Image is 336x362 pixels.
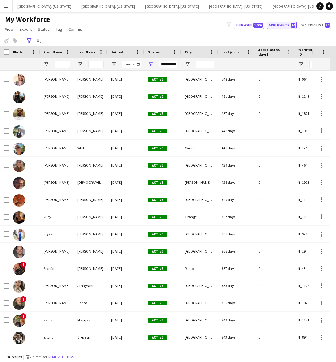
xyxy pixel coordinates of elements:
span: Last job [222,50,235,54]
img: alyssa valdez [13,229,25,241]
span: Active [148,198,167,202]
div: Zilong [40,329,74,346]
div: 0 [255,88,295,105]
div: [GEOGRAPHIC_DATA] [181,88,218,105]
img: Barrett Smith [13,194,25,207]
span: Comms [68,26,82,32]
input: City Filter Input [196,61,214,68]
span: ! [20,262,26,268]
button: [GEOGRAPHIC_DATA], [US_STATE] [13,0,76,12]
app-action-btn: Advanced filters [25,37,33,45]
input: Joined Filter Input [122,61,141,68]
div: 0 [255,277,295,294]
div: [PERSON_NAME] [40,71,74,88]
div: 0 [255,71,295,88]
div: [DATE] [107,226,144,242]
div: [DATE] [107,140,144,156]
img: Stepfanie Canizales [13,263,25,275]
a: Comms [66,25,85,33]
div: 349 days [218,312,255,329]
div: [GEOGRAPHIC_DATA] [181,277,218,294]
div: 457 days [218,105,255,122]
span: Active [148,94,167,99]
div: 481 days [218,88,255,105]
div: Rialto [181,260,218,277]
div: lf_964 [295,71,331,88]
div: [DATE] [107,260,144,277]
span: Active [148,215,167,219]
div: 382 days [218,208,255,225]
div: [DATE] [107,243,144,260]
button: Waiting list34 [299,22,331,29]
div: [GEOGRAPHIC_DATA] [181,312,218,329]
div: Camarillo [181,140,218,156]
span: Export [20,26,32,32]
button: Everyone1,007 [234,22,264,29]
span: Active [148,318,167,323]
img: Ruby Galuszka [13,211,25,224]
div: lf_1821 [295,105,331,122]
img: Jeffrey Laird [13,74,25,86]
span: Status [38,26,50,32]
div: lf_1131 [295,312,331,329]
div: 0 [255,243,295,260]
div: Stepfanie [40,260,74,277]
span: Active [148,112,167,116]
div: [DATE] [107,88,144,105]
span: Active [148,335,167,340]
div: 0 [255,312,295,329]
div: Matejas [74,312,107,329]
a: Tag [53,25,65,33]
div: 0 [255,226,295,242]
button: Open Filter Menu [77,61,83,67]
div: [PERSON_NAME] [74,191,107,208]
span: Active [148,180,167,185]
div: 447 days [218,122,255,139]
img: Stephanie White [13,143,25,155]
input: Last Name Filter Input [88,61,104,68]
div: [PERSON_NAME] [74,88,107,105]
button: [GEOGRAPHIC_DATA], [US_STATE] [76,0,140,12]
span: Joined [111,50,123,54]
span: Active [148,77,167,82]
div: [PERSON_NAME] [74,208,107,225]
img: Hernan Canto [13,297,25,310]
button: Open Filter Menu [298,61,304,67]
div: lf_1826 [295,294,331,311]
span: Active [148,232,167,237]
div: [DATE] [107,122,144,139]
div: 0 [255,105,295,122]
div: [PERSON_NAME] [40,157,74,174]
div: 0 [255,260,295,277]
div: [GEOGRAPHIC_DATA], [GEOGRAPHIC_DATA] [181,157,218,174]
div: alyssa [40,226,74,242]
button: [GEOGRAPHIC_DATA], [US_STATE] [204,0,268,12]
div: lf_894 [295,329,331,346]
span: Last Name [77,50,95,54]
div: [GEOGRAPHIC_DATA] [181,243,218,260]
div: [DATE] [107,157,144,174]
div: lf_2100 [295,208,331,225]
span: 1,007 [253,23,263,28]
div: 0 [255,174,295,191]
span: Active [148,146,167,151]
span: Tag [56,26,62,32]
div: [PERSON_NAME] [40,88,74,105]
button: Open Filter Menu [148,61,153,67]
div: [PERSON_NAME] [40,105,74,122]
div: White [74,140,107,156]
span: 34 [325,23,330,28]
div: 648 days [218,71,255,88]
img: Jonathan Aguilar [13,108,25,120]
div: lf_1149 [295,88,331,105]
div: [PERSON_NAME] [74,157,107,174]
div: [DATE] [107,105,144,122]
a: Status [35,25,52,33]
img: Amayrani Blanco Amayrani [13,280,25,293]
div: [DATE] [107,329,144,346]
div: [PERSON_NAME] [40,243,74,260]
div: lf_1905 [295,174,331,191]
div: [PERSON_NAME] [181,174,218,191]
div: [PERSON_NAME] [74,105,107,122]
div: [DATE] [107,312,144,329]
